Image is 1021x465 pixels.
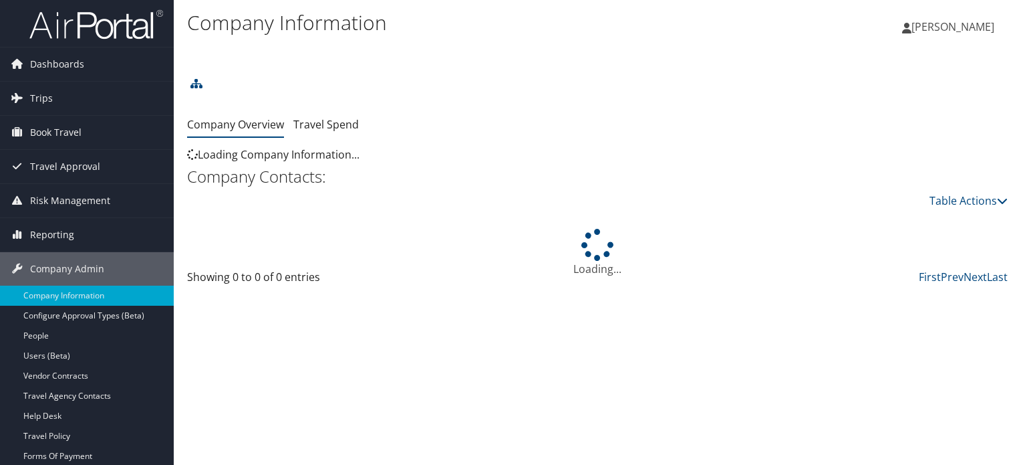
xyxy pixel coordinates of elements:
[987,270,1008,284] a: Last
[902,7,1008,47] a: [PERSON_NAME]
[187,229,1008,277] div: Loading...
[29,9,163,40] img: airportal-logo.png
[929,193,1008,208] a: Table Actions
[30,184,110,217] span: Risk Management
[911,19,994,34] span: [PERSON_NAME]
[293,117,359,132] a: Travel Spend
[187,269,378,292] div: Showing 0 to 0 of 0 entries
[964,270,987,284] a: Next
[187,165,1008,188] h2: Company Contacts:
[30,218,74,252] span: Reporting
[187,9,734,37] h1: Company Information
[30,150,100,183] span: Travel Approval
[30,252,104,286] span: Company Admin
[187,147,359,162] span: Loading Company Information...
[187,117,284,132] a: Company Overview
[30,82,53,115] span: Trips
[941,270,964,284] a: Prev
[919,270,941,284] a: First
[30,48,84,81] span: Dashboards
[30,116,82,149] span: Book Travel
